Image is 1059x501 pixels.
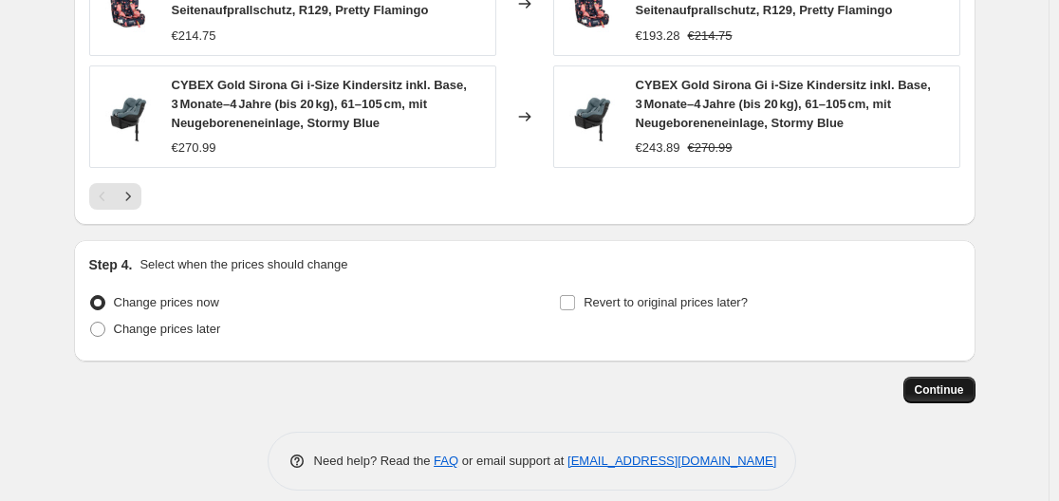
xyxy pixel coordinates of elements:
[114,295,219,309] span: Change prices now
[89,183,141,210] nav: Pagination
[434,454,458,468] a: FAQ
[584,295,748,309] span: Revert to original prices later?
[172,27,216,46] div: €214.75
[688,139,733,158] strike: €270.99
[115,183,141,210] button: Next
[636,139,680,158] div: €243.89
[89,255,133,274] h2: Step 4.
[564,88,621,145] img: 51uaRw_tZTL_80x.jpg
[636,78,931,130] span: CYBEX Gold Sirona Gi i-Size Kindersitz inkl. Base, 3 Monate–4 Jahre (bis 20 kg), 61–105 cm, mit N...
[458,454,567,468] span: or email support at
[314,454,435,468] span: Need help? Read the
[636,27,680,46] div: €193.28
[139,255,347,274] p: Select when the prices should change
[688,27,733,46] strike: €214.75
[172,78,467,130] span: CYBEX Gold Sirona Gi i-Size Kindersitz inkl. Base, 3 Monate–4 Jahre (bis 20 kg), 61–105 cm, mit N...
[915,382,964,398] span: Continue
[903,377,975,403] button: Continue
[567,454,776,468] a: [EMAIL_ADDRESS][DOMAIN_NAME]
[114,322,221,336] span: Change prices later
[172,139,216,158] div: €270.99
[100,88,157,145] img: 51uaRw_tZTL_80x.jpg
